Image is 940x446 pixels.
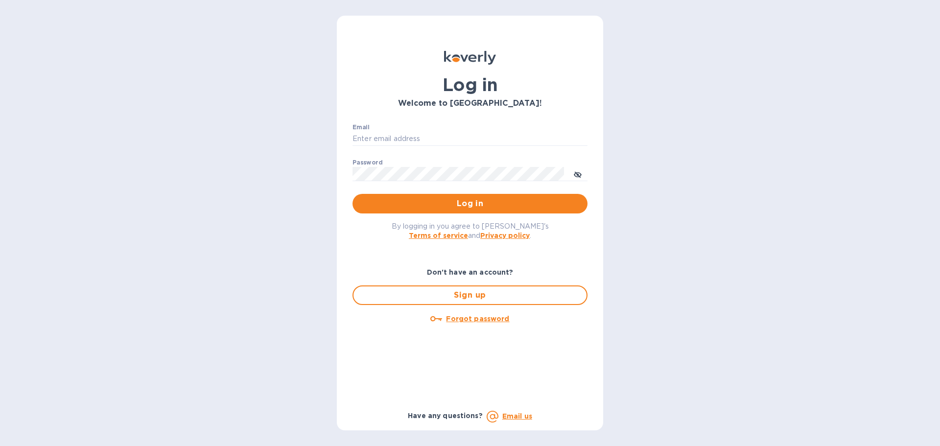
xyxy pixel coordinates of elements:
[568,164,587,184] button: toggle password visibility
[352,132,587,146] input: Enter email address
[361,289,579,301] span: Sign up
[352,99,587,108] h3: Welcome to [GEOGRAPHIC_DATA]!
[408,412,483,420] b: Have any questions?
[352,285,587,305] button: Sign up
[352,194,587,213] button: Log in
[352,74,587,95] h1: Log in
[360,198,580,210] span: Log in
[427,268,514,276] b: Don't have an account?
[480,232,530,239] a: Privacy policy
[352,160,382,165] label: Password
[352,124,370,130] label: Email
[392,222,549,239] span: By logging in you agree to [PERSON_NAME]'s and .
[502,412,532,420] a: Email us
[444,51,496,65] img: Koverly
[446,315,509,323] u: Forgot password
[409,232,468,239] a: Terms of service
